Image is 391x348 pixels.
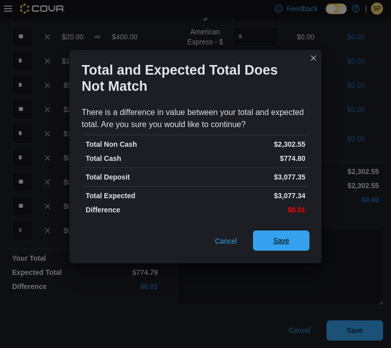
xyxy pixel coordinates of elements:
[253,230,309,251] button: Save
[198,153,305,163] p: $774.80
[82,106,309,131] div: There is a difference in value between your total and expected total. Are you sure you would like...
[86,205,193,215] p: Difference
[215,236,237,246] span: Cancel
[307,52,319,64] button: Closes this modal window
[86,191,193,201] p: Total Expected
[211,231,241,251] button: Cancel
[86,153,193,163] p: Total Cash
[273,236,289,246] span: Save
[198,205,305,215] p: $0.01
[86,172,193,182] p: Total Deposit
[82,62,301,94] h1: Total and Expected Total Does Not Match
[86,139,193,149] p: Total Non Cash
[198,191,305,201] p: $3,077.34
[198,139,305,149] p: $2,302.55
[198,172,305,182] p: $3,077.35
